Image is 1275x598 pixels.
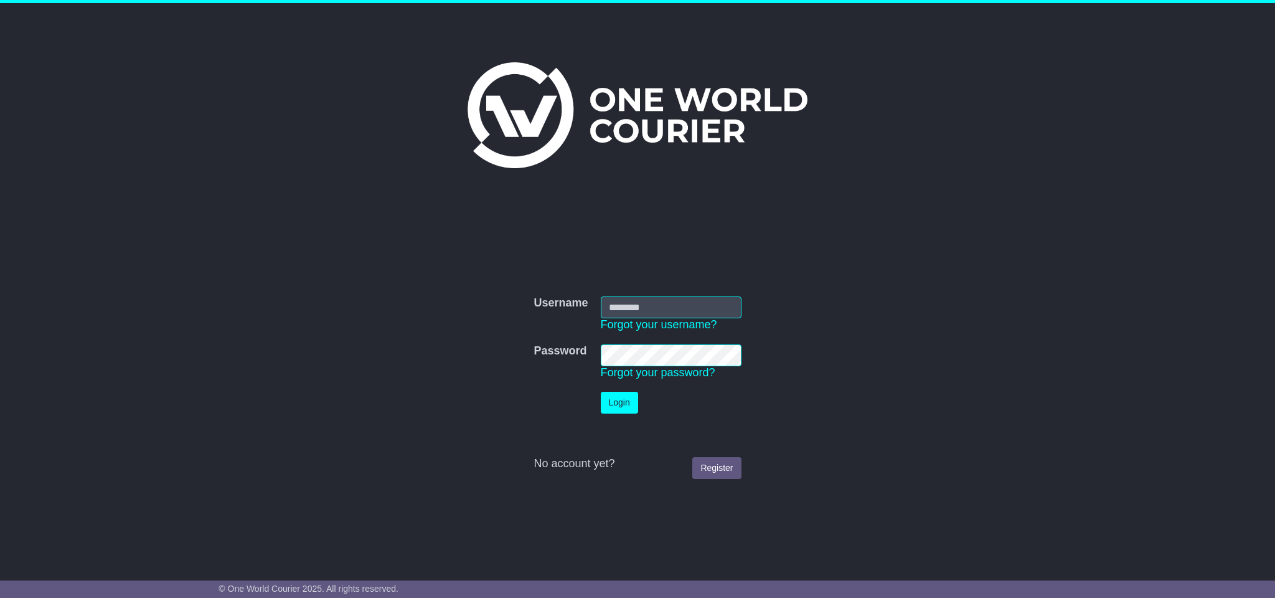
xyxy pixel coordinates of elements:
[534,297,588,310] label: Username
[601,318,717,331] a: Forgot your username?
[468,62,807,168] img: One World
[601,392,638,414] button: Login
[601,366,715,379] a: Forgot your password?
[534,344,586,358] label: Password
[534,457,741,471] div: No account yet?
[219,584,398,594] span: © One World Courier 2025. All rights reserved.
[692,457,741,479] a: Register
